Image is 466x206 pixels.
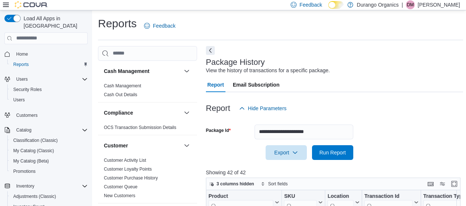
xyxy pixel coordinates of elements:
a: Feedback [141,18,178,33]
button: Inventory [13,182,37,191]
button: Users [7,95,91,105]
span: Report [207,77,224,92]
span: Cash Out Details [104,92,137,98]
span: Home [13,49,88,59]
div: Product [209,193,273,200]
span: My Catalog (Beta) [13,158,49,164]
button: Enter fullscreen [450,179,459,188]
span: Cash Management [104,83,141,89]
button: My Catalog (Beta) [7,156,91,166]
span: Reports [10,60,88,69]
button: Catalog [1,125,91,135]
span: Home [16,51,28,57]
div: Compliance [98,123,197,135]
a: Reports [10,60,32,69]
button: Run Report [312,145,353,160]
h3: Cash Management [104,67,150,75]
div: Customer [98,156,197,203]
button: Reports [7,59,91,70]
a: Adjustments (Classic) [10,192,59,201]
button: My Catalog (Classic) [7,146,91,156]
button: Compliance [104,109,181,116]
button: Users [1,74,91,84]
span: OCS Transaction Submission Details [104,125,176,130]
button: Home [1,49,91,59]
a: Home [13,50,31,59]
h3: Customer [104,142,128,149]
span: Promotions [13,168,36,174]
a: My Catalog (Beta) [10,157,52,165]
a: Cash Management [104,83,141,88]
span: My Catalog (Classic) [10,146,88,155]
span: Feedback [299,1,322,8]
span: Customer Activity List [104,157,146,163]
button: Security Roles [7,84,91,95]
span: Reports [13,62,29,67]
span: Security Roles [10,85,88,94]
span: Classification (Classic) [10,136,88,145]
div: SKU [284,193,317,200]
div: Transaction Id [364,193,413,200]
span: Email Subscription [233,77,280,92]
a: Customers [13,111,41,120]
div: View the history of transactions for a specific package. [206,67,330,74]
span: Hide Parameters [248,105,287,112]
span: Adjustments (Classic) [13,193,56,199]
div: Daniel Mendoza [406,0,415,9]
span: DM [407,0,414,9]
span: Feedback [153,22,175,29]
span: Export [270,145,302,160]
a: Cash Out Details [104,92,137,97]
span: My Catalog (Classic) [13,148,54,154]
a: Customer Queue [104,184,137,189]
button: Catalog [13,126,34,135]
button: Promotions [7,166,91,177]
span: Load All Apps in [GEOGRAPHIC_DATA] [21,15,88,29]
span: Promotions [10,167,88,176]
span: Users [13,97,25,103]
span: Run Report [319,149,346,156]
span: My Catalog (Beta) [10,157,88,165]
p: Durango Organics [357,0,399,9]
span: Adjustments (Classic) [10,192,88,201]
button: Hide Parameters [236,101,290,116]
a: Customer Loyalty Points [104,167,152,172]
span: Catalog [16,127,31,133]
span: Inventory [13,182,88,191]
span: Users [13,75,88,84]
a: My Catalog (Classic) [10,146,57,155]
a: New Customers [104,193,135,198]
span: Security Roles [13,87,42,92]
button: Cash Management [182,67,191,76]
img: Cova [15,1,48,8]
p: | [402,0,403,9]
span: Customer Queue [104,184,137,190]
label: Package Id [206,128,231,133]
button: Users [13,75,31,84]
div: Cash Management [98,81,197,102]
a: Security Roles [10,85,45,94]
span: Classification (Classic) [13,137,58,143]
span: New Customers [104,193,135,199]
span: Catalog [13,126,88,135]
div: Location [327,193,354,200]
button: Next [206,46,215,55]
button: Customer [182,141,191,150]
h3: Package History [206,58,265,67]
button: Cash Management [104,67,181,75]
h3: Report [206,104,230,113]
span: Sort fields [268,181,288,187]
button: Export [266,145,307,160]
span: Inventory [16,183,34,189]
button: Adjustments (Classic) [7,191,91,202]
a: Classification (Classic) [10,136,61,145]
button: Display options [438,179,447,188]
button: Classification (Classic) [7,135,91,146]
p: Showing 42 of 42 [206,169,463,176]
span: Users [10,95,88,104]
h3: Compliance [104,109,133,116]
a: Users [10,95,28,104]
button: Customer [104,142,181,149]
button: Customers [1,109,91,120]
